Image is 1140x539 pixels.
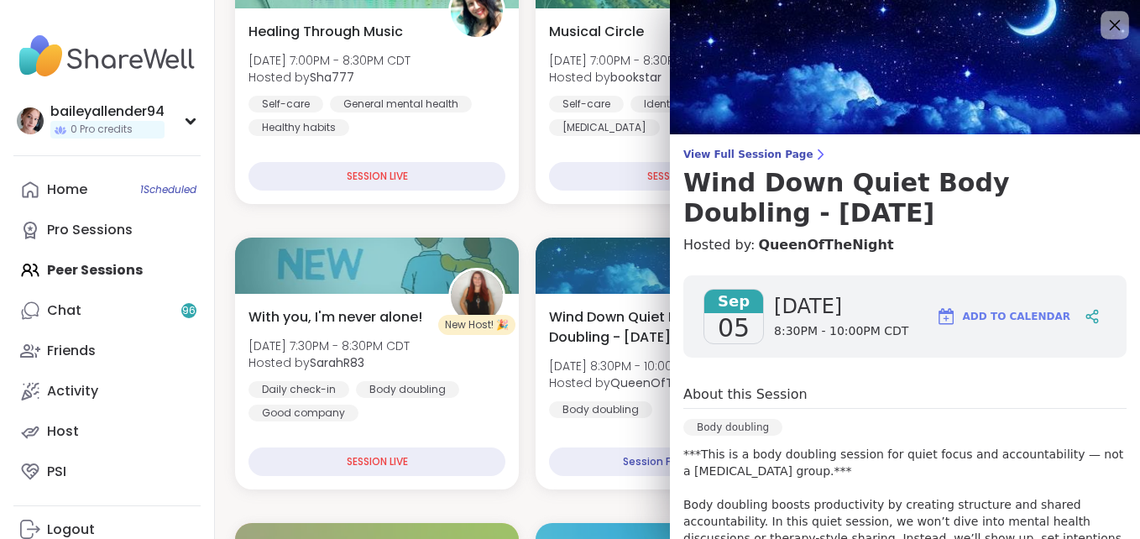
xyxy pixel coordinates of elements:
[248,119,349,136] div: Healthy habits
[248,338,410,354] span: [DATE] 7:30PM - 8:30PM CDT
[928,296,1078,337] button: Add to Calendar
[13,27,201,86] img: ShareWell Nav Logo
[549,69,711,86] span: Hosted by
[13,170,201,210] a: Home1Scheduled
[248,22,403,42] span: Healing Through Music
[248,96,323,113] div: Self-care
[549,52,711,69] span: [DATE] 7:00PM - 8:30PM CDT
[47,342,96,360] div: Friends
[549,374,719,391] span: Hosted by
[549,22,644,42] span: Musical Circle
[13,411,201,452] a: Host
[549,307,730,348] span: Wind Down Quiet Body Doubling - [DATE]
[549,96,624,113] div: Self-care
[310,354,364,371] b: SarahR83
[47,463,66,481] div: PSI
[47,301,81,320] div: Chat
[248,69,411,86] span: Hosted by
[330,96,472,113] div: General mental health
[451,270,503,322] img: SarahR83
[549,447,756,476] div: Session Full
[549,119,660,136] div: [MEDICAL_DATA]
[936,306,956,327] img: ShareWell Logomark
[140,183,196,196] span: 1 Scheduled
[683,385,808,405] h4: About this Session
[13,371,201,411] a: Activity
[549,162,806,191] div: SESSION LIVE
[17,107,44,134] img: baileyallender94
[248,354,410,371] span: Hosted by
[248,405,358,421] div: Good company
[248,52,411,69] span: [DATE] 7:00PM - 8:30PM CDT
[438,315,515,335] div: New Host! 🎉
[13,290,201,331] a: Chat96
[683,168,1127,228] h3: Wind Down Quiet Body Doubling - [DATE]
[47,521,95,539] div: Logout
[683,148,1127,228] a: View Full Session PageWind Down Quiet Body Doubling - [DATE]
[963,309,1070,324] span: Add to Calendar
[47,382,98,400] div: Activity
[13,331,201,371] a: Friends
[13,210,201,250] a: Pro Sessions
[248,381,349,398] div: Daily check-in
[549,358,719,374] span: [DATE] 8:30PM - 10:00PM CDT
[182,304,196,318] span: 96
[310,69,354,86] b: Sha777
[758,235,893,255] a: QueenOfTheNight
[47,181,87,199] div: Home
[610,374,719,391] b: QueenOfTheNight
[248,162,505,191] div: SESSION LIVE
[549,401,652,418] div: Body doubling
[630,96,695,113] div: Identity
[610,69,662,86] b: bookstar
[704,290,763,313] span: Sep
[50,102,165,121] div: baileyallender94
[248,307,422,327] span: With you, I'm never alone!
[683,419,782,436] div: Body doubling
[71,123,133,137] span: 0 Pro credits
[683,148,1127,161] span: View Full Session Page
[774,323,908,340] span: 8:30PM - 10:00PM CDT
[248,447,505,476] div: SESSION LIVE
[47,422,79,441] div: Host
[47,221,133,239] div: Pro Sessions
[356,381,459,398] div: Body doubling
[774,293,908,320] span: [DATE]
[718,313,750,343] span: 05
[683,235,1127,255] h4: Hosted by:
[13,452,201,492] a: PSI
